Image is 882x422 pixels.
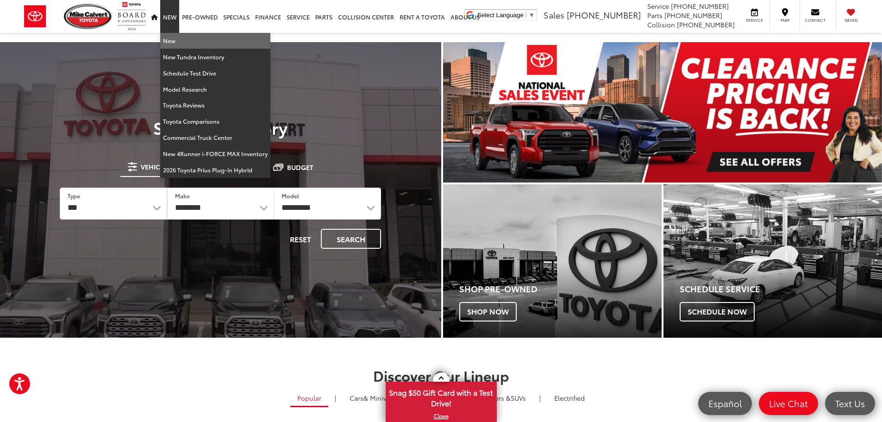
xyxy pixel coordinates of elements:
a: New [160,33,270,49]
span: Shop Now [459,302,517,321]
a: Toyota Comparisons [160,113,270,130]
a: Electrified [547,390,592,406]
li: | [332,393,338,403]
span: Parts [647,11,663,20]
div: Toyota [663,184,882,338]
div: Toyota [443,184,662,338]
a: Live Chat [759,392,818,415]
h4: Shop Pre-Owned [459,284,662,294]
a: New Tundra Inventory [160,49,270,65]
span: Budget [287,164,313,170]
span: Schedule Now [680,302,755,321]
span: Sales [544,9,564,21]
span: Text Us [831,397,869,409]
a: Commercial Truck Center [160,130,270,146]
a: Cars [343,390,401,406]
a: SUVs [463,390,533,406]
span: [PHONE_NUMBER] [677,20,735,29]
a: Schedule Service Schedule Now [663,184,882,338]
span: Vehicle [141,164,167,170]
label: Type [68,192,80,200]
span: Service [744,17,765,23]
a: Model Research [160,82,270,98]
a: Toyota Reviews [160,97,270,113]
a: 2026 Toyota Prius Plug-in Hybrid [160,162,270,178]
span: Contact [805,17,826,23]
span: Collision [647,20,675,29]
img: Mike Calvert Toyota [64,4,113,29]
button: Reset [282,229,319,249]
a: Popular [290,390,328,407]
span: & Minivan [363,393,394,403]
span: Service [647,1,669,11]
span: [PHONE_NUMBER] [664,11,722,20]
span: Select Language [477,12,524,19]
span: [PHONE_NUMBER] [671,1,729,11]
span: ▼ [529,12,535,19]
h4: Schedule Service [680,284,882,294]
span: Map [775,17,795,23]
label: Make [175,192,190,200]
span: Snag $50 Gift Card with a Test Drive! [387,383,496,411]
label: Model [281,192,299,200]
a: Shop Pre-Owned Shop Now [443,184,662,338]
a: Schedule Test Drive [160,65,270,82]
a: Select Language​ [477,12,535,19]
a: Text Us [825,392,875,415]
span: Live Chat [764,397,813,409]
h3: Search Inventory [39,118,402,137]
span: Español [704,397,746,409]
a: New 4Runner i-FORCE MAX Inventory [160,146,270,162]
button: Search [321,229,381,249]
span: [PHONE_NUMBER] [567,9,641,21]
a: Español [698,392,752,415]
h2: Discover Our Lineup [115,368,768,383]
li: | [537,393,543,403]
span: Saved [841,17,861,23]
